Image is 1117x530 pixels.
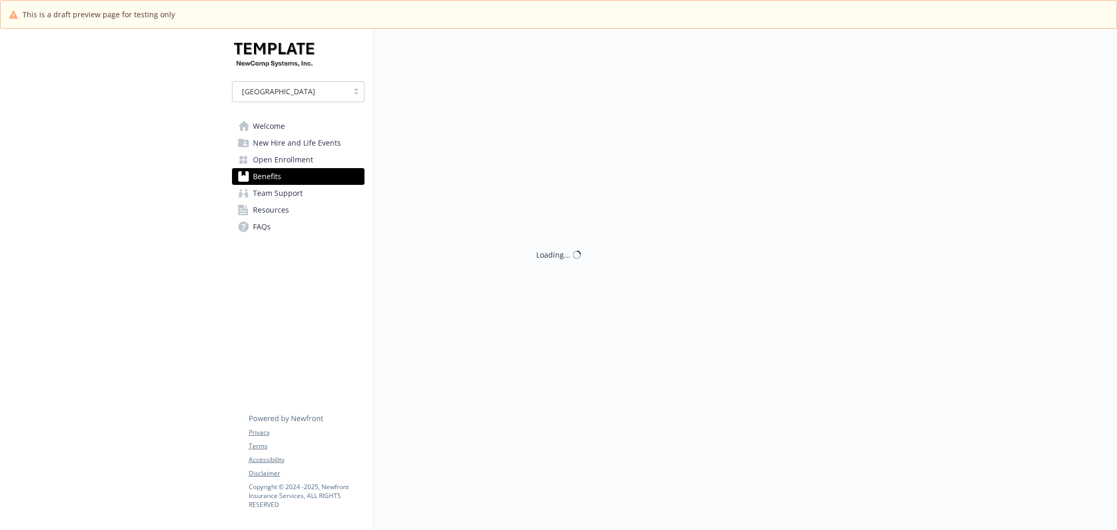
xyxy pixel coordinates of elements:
[249,455,364,465] a: Accessibility
[232,151,364,168] a: Open Enrollment
[253,202,289,218] span: Resources
[23,9,175,20] span: This is a draft preview page for testing only
[232,168,364,185] a: Benefits
[253,118,285,135] span: Welcome
[232,118,364,135] a: Welcome
[242,86,315,97] span: [GEOGRAPHIC_DATA]
[249,482,364,509] p: Copyright © 2024 - 2025 , Newfront Insurance Services, ALL RIGHTS RESERVED
[253,151,313,168] span: Open Enrollment
[253,185,303,202] span: Team Support
[232,135,364,151] a: New Hire and Life Events
[249,428,364,437] a: Privacy
[249,441,364,451] a: Terms
[232,218,364,235] a: FAQs
[253,168,281,185] span: Benefits
[232,202,364,218] a: Resources
[253,135,341,151] span: New Hire and Life Events
[232,185,364,202] a: Team Support
[536,249,570,260] div: Loading...
[249,469,364,478] a: Disclaimer
[238,86,343,97] span: [GEOGRAPHIC_DATA]
[253,218,271,235] span: FAQs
